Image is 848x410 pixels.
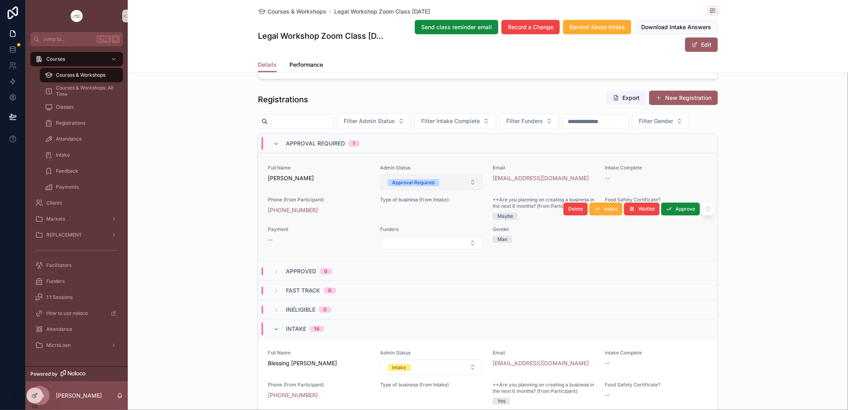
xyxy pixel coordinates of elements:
[46,326,72,332] span: Attendance
[26,366,128,381] a: Powered by
[46,216,65,222] span: Markets
[661,203,700,215] button: Approve
[268,174,371,182] span: [PERSON_NAME]
[26,46,128,363] div: scrollable content
[268,350,371,356] span: Full Name
[46,56,65,62] span: Courses
[641,23,711,31] span: Download Intake Answers
[40,116,123,130] a: Registrations
[493,226,596,233] span: Gender
[337,113,411,129] button: Select Button
[30,322,123,336] a: Attendance
[56,136,82,142] span: Attendance
[46,200,62,206] span: Clients
[286,139,345,147] span: Approval Required
[605,174,610,182] span: --
[604,206,618,212] span: Intake
[267,8,326,16] span: Courses & Workshops
[30,306,123,320] a: How to use noloco
[353,140,355,147] div: 1
[493,382,596,394] span: **Are you planning on creating a business in the next 6 months? (from Participant)
[97,35,111,43] span: Ctrl
[286,267,316,275] span: Approved
[30,32,123,46] button: Jump to...CtrlK
[46,294,73,301] span: 1:1 Sessions
[380,165,483,171] span: Admin Status
[314,326,319,332] div: 14
[268,226,371,233] span: Payment
[632,113,689,129] button: Select Button
[40,68,123,82] a: Courses & Workshops
[258,58,277,73] a: Details
[258,8,326,16] a: Courses & Workshops
[563,203,588,215] button: Delete
[605,165,708,171] span: Intake Complete
[381,360,483,375] button: Select Button
[685,38,718,52] button: Edit
[268,197,371,203] span: Phone (from Participant)
[30,274,123,289] a: Funders
[30,52,123,66] a: Courses
[493,350,596,356] span: Email
[497,398,505,405] div: Yes
[563,20,631,34] button: Remind About Intake
[286,306,315,314] span: Ineligible
[421,117,480,125] span: Filter Intake Complete
[40,180,123,194] a: Payments
[40,164,123,178] a: Feedback
[605,350,708,356] span: Intake Complete
[328,287,331,294] div: 0
[589,203,622,215] button: Intake
[30,228,123,242] a: REPLACEMENT
[40,148,123,162] a: Intake
[638,206,655,212] span: Waitlist
[40,100,123,114] a: Classes
[605,359,610,367] span: --
[497,236,507,243] div: Man
[268,382,371,388] span: Phone (from Participant)
[30,338,123,352] a: MicroLoan
[380,382,483,388] span: Type of business (from Intake)
[493,174,589,182] a: [EMAIL_ADDRESS][DOMAIN_NAME]
[381,236,483,250] button: Select Button
[569,23,625,31] span: Remind About Intake
[56,184,79,190] span: Payments
[649,91,718,105] button: New Registration
[380,350,483,356] span: Admin Status
[46,342,71,348] span: MicroLoan
[568,206,583,212] span: Delete
[268,359,371,367] span: Blessing [PERSON_NAME]
[381,175,483,190] button: Select Button
[605,382,708,388] span: Food Safety Certificate?
[414,113,496,129] button: Select Button
[392,179,435,186] div: Approval Required
[258,153,717,261] a: Full Name[PERSON_NAME]Admin StatusSelect ButtonEmail[EMAIL_ADDRESS][DOMAIN_NAME]Intake Complete--...
[56,120,85,126] span: Registrations
[56,104,73,110] span: Classes
[258,94,308,105] h1: Registrations
[46,310,88,316] span: How to use noloco
[30,371,57,377] span: Powered by
[268,391,318,399] a: [PHONE_NUMBER]
[324,268,327,275] div: 0
[43,36,93,42] span: Jump to...
[30,290,123,305] a: 1:1 Sessions
[258,61,277,69] span: Details
[258,30,388,42] h1: Legal Workshop Zoom Class [DATE]
[415,20,498,34] button: Send class reminder email
[380,197,483,203] span: Type of business (from Intake)
[499,113,559,129] button: Select Button
[421,23,492,31] span: Send class reminder email
[56,168,78,174] span: Feedback
[493,359,589,367] a: [EMAIL_ADDRESS][DOMAIN_NAME]
[380,226,483,233] span: Funders
[40,132,123,146] a: Attendance
[605,197,708,203] span: Food Safety Certificate?
[639,117,673,125] span: Filter Gender
[493,165,596,171] span: Email
[605,391,610,399] span: --
[334,8,430,16] a: Legal Workshop Zoom Class [DATE]
[70,10,83,22] img: App logo
[268,206,318,214] a: [PHONE_NUMBER]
